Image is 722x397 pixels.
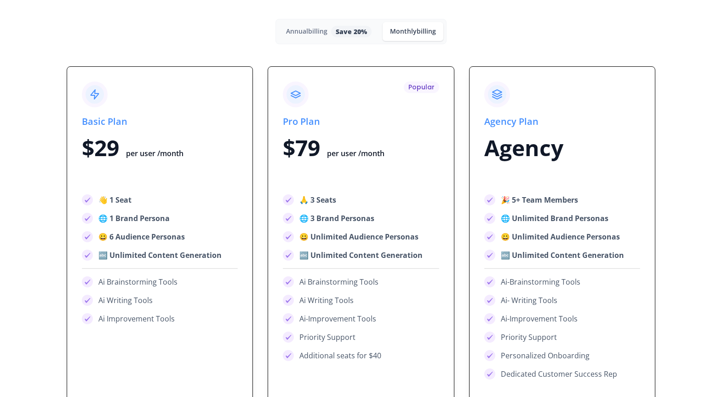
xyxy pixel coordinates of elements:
div: Annual [286,28,327,35]
span: per user /month [320,148,384,158]
div: $79 [283,134,439,180]
strong: 🙏 3 Seats [299,195,336,205]
strong: 🔤 Unlimited Content Generation [299,250,423,260]
span: billing [417,27,436,35]
h2: Agency Plan [484,115,640,131]
div: Agency [484,134,640,180]
div: $29 [82,134,238,180]
span: per user /month [119,148,183,158]
strong: 😀 Unlimited Audience Personas [299,232,418,242]
div: Dedicated Customer Success Rep [501,368,617,379]
strong: 🔤 Unlimited Content Generation [501,250,624,260]
div: Ai-Improvement Tools [299,313,376,324]
strong: 🎉 5+ Team Members [501,195,578,205]
div: Ai Writing Tools [299,295,354,306]
strong: 👋 1 Seat [98,195,132,205]
strong: 🌐 1 Brand Persona [98,213,170,223]
div: Additional seats for $40 [299,350,381,361]
div: Priority Support [299,332,355,343]
div: Personalized Onboarding [501,350,590,361]
div: Ai Brainstorming Tools [98,276,178,287]
strong: 😀 Unlimited Audience Personas [501,232,620,242]
h2: Pro Plan [283,115,439,131]
span: billing [308,27,327,35]
div: Monthly [390,28,436,35]
div: Ai- Writing Tools [501,295,557,306]
div: Priority Support [501,332,557,343]
strong: 😀 6 Audience Personas [98,232,185,242]
strong: 🌐 Unlimited Brand Personas [501,213,608,223]
div: Ai Improvement Tools [98,313,175,324]
div: Ai-Improvement Tools [501,313,578,324]
div: Ai Writing Tools [98,295,153,306]
h2: Basic Plan [82,115,238,131]
div: Ai Brainstorming Tools [299,276,378,287]
strong: 🌐 3 Brand Personas [299,213,374,223]
div: Ai-Brainstorming Tools [501,276,580,287]
strong: 🔤 Unlimited Content Generation [98,250,222,260]
div: Save 20% [336,27,367,36]
div: Popular [408,82,435,92]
